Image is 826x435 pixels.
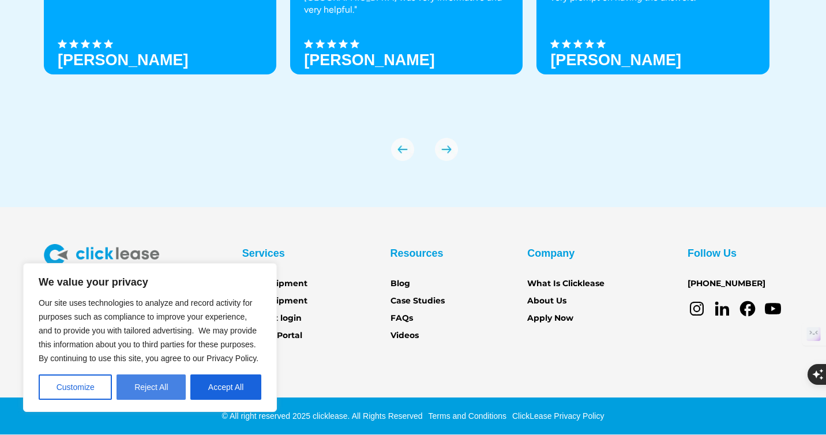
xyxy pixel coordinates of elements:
img: Black star icon [339,39,348,48]
a: [PHONE_NUMBER] [688,277,765,290]
a: ClickLease Privacy Policy [509,411,605,421]
span: Our site uses technologies to analyze and record activity for purposes such as compliance to impr... [39,298,258,363]
a: Terms and Conditions [426,411,506,421]
img: Black star icon [550,39,560,48]
img: Black star icon [573,39,583,48]
div: Company [527,244,575,262]
img: Black star icon [58,39,67,48]
img: arrow Icon [435,138,458,161]
p: We value your privacy [39,275,261,289]
div: Follow Us [688,244,737,262]
img: Black star icon [350,39,359,48]
img: Black star icon [304,39,313,48]
a: About Us [527,295,566,307]
img: Black star icon [585,39,594,48]
a: Apply Now [527,312,573,325]
button: Customize [39,374,112,400]
h3: [PERSON_NAME] [550,51,681,69]
img: Black star icon [327,39,336,48]
img: Black star icon [92,39,102,48]
a: What Is Clicklease [527,277,605,290]
img: Black star icon [562,39,571,48]
button: Accept All [190,374,261,400]
div: Resources [391,244,444,262]
div: previous slide [391,138,414,161]
strong: [PERSON_NAME] [304,51,435,69]
img: Clicklease logo [44,244,159,266]
div: Services [242,244,285,262]
img: Black star icon [69,39,78,48]
img: Black star icon [81,39,90,48]
img: arrow Icon [391,138,414,161]
img: Black star icon [316,39,325,48]
a: Blog [391,277,410,290]
h3: [PERSON_NAME] [58,51,189,69]
a: Case Studies [391,295,445,307]
div: © All right reserved 2025 clicklease. All Rights Reserved [222,410,423,422]
button: Reject All [117,374,186,400]
div: We value your privacy [23,263,277,412]
a: FAQs [391,312,413,325]
div: next slide [435,138,458,161]
a: Videos [391,329,419,342]
img: Black star icon [104,39,113,48]
img: Black star icon [596,39,606,48]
